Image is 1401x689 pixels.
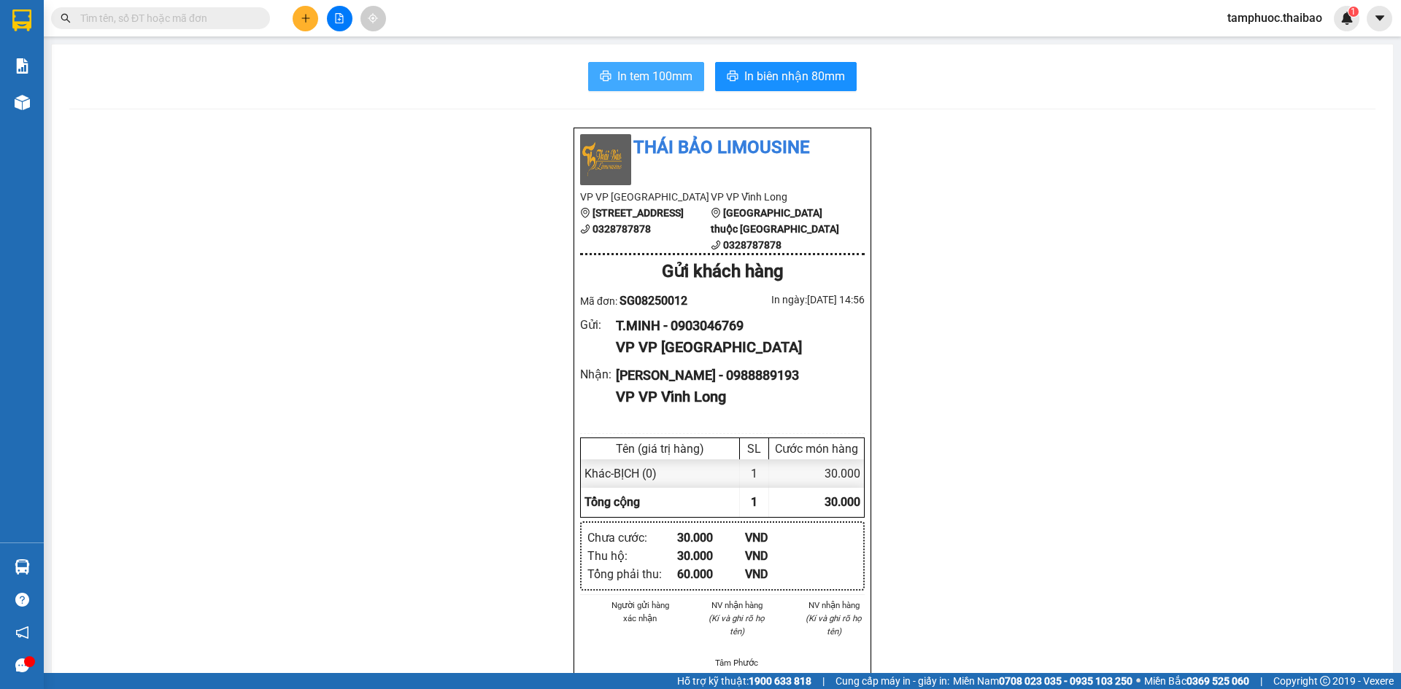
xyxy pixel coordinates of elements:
div: VP VP Vĩnh Long [616,386,853,408]
b: [STREET_ADDRESS] [593,207,684,219]
div: 30.000 [677,529,745,547]
li: VP VP Vĩnh Long [711,189,841,205]
b: 0328787878 [593,223,651,235]
div: VND [745,547,813,565]
span: 1 [751,495,757,509]
span: caret-down [1373,12,1386,25]
span: In tem 100mm [617,67,692,85]
span: Tổng cộng [584,495,640,509]
div: VND [745,565,813,583]
div: Chưa cước : [587,529,677,547]
div: 60.000 [677,565,745,583]
div: Thu hộ : [587,547,677,565]
span: 1 [1351,7,1356,17]
strong: 1900 633 818 [749,675,811,687]
img: warehouse-icon [15,95,30,110]
button: caret-down [1367,6,1392,31]
span: In biên nhận 80mm [744,67,845,85]
span: phone [580,224,590,234]
img: logo-vxr [12,9,31,31]
span: Cung cấp máy in - giấy in: [835,673,949,689]
div: Mã đơn: [580,292,722,310]
b: [GEOGRAPHIC_DATA] thuộc [GEOGRAPHIC_DATA] [711,207,839,235]
strong: 0708 023 035 - 0935 103 250 [999,675,1132,687]
span: environment [711,208,721,218]
span: message [15,658,29,672]
span: copyright [1320,676,1330,686]
button: printerIn biên nhận 80mm [715,62,857,91]
img: solution-icon [15,58,30,74]
li: Thái Bảo Limousine [580,134,865,162]
span: 30.000 [825,495,860,509]
div: 30.000 [677,547,745,565]
span: aim [368,13,378,23]
div: [PERSON_NAME] - 0988889193 [616,365,853,386]
div: 1 [740,459,769,488]
span: | [822,673,825,689]
div: Gửi : [580,316,616,334]
img: warehouse-icon [15,559,30,575]
div: 30.000 [769,459,864,488]
i: (Kí và ghi rõ họ tên) [806,613,862,637]
span: SG08250012 [620,294,687,308]
div: Tổng phải thu : [587,565,677,583]
span: plus [301,13,311,23]
li: NV nhận hàng [803,599,865,612]
button: printerIn tem 100mm [588,62,704,91]
sup: 1 [1348,7,1359,17]
li: VP VP [GEOGRAPHIC_DATA] [7,79,101,127]
div: In ngày: [DATE] 14:56 [722,292,865,308]
strong: 0369 525 060 [1186,675,1249,687]
span: Miền Bắc [1144,673,1249,689]
li: VP VP [GEOGRAPHIC_DATA] [580,189,711,205]
span: file-add [334,13,344,23]
li: NV nhận hàng [706,599,768,612]
span: ⚪️ [1136,678,1141,684]
span: printer [727,70,738,84]
li: Thái Bảo Limousine [7,7,212,62]
span: phone [711,240,721,250]
li: Tâm Phước [706,656,768,669]
span: question-circle [15,593,29,607]
button: file-add [327,6,352,31]
span: Miền Nam [953,673,1132,689]
li: Người gửi hàng xác nhận [609,599,671,625]
div: Gửi khách hàng [580,258,865,286]
button: plus [293,6,318,31]
img: logo.jpg [7,7,58,58]
img: icon-new-feature [1340,12,1354,25]
span: Hỗ trợ kỹ thuật: [677,673,811,689]
span: | [1260,673,1262,689]
span: Khác - BỊCH (0) [584,467,657,480]
div: Tên (giá trị hàng) [584,442,736,456]
i: (Kí và ghi rõ họ tên) [709,613,765,637]
b: 0328787878 [723,239,781,251]
span: tamphuoc.thaibao [1216,9,1334,27]
div: Cước món hàng [773,442,860,456]
span: environment [101,98,111,108]
input: Tìm tên, số ĐT hoặc mã đơn [80,10,252,26]
div: T.MINH - 0903046769 [616,316,853,336]
img: logo.jpg [580,134,631,185]
li: VP VP Vĩnh Long [101,79,194,95]
div: SL [744,442,765,456]
span: environment [580,208,590,218]
div: VP VP [GEOGRAPHIC_DATA] [616,336,853,359]
span: search [61,13,71,23]
span: notification [15,626,29,639]
div: VND [745,529,813,547]
div: Nhận : [580,365,616,384]
span: printer [600,70,611,84]
button: aim [360,6,386,31]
